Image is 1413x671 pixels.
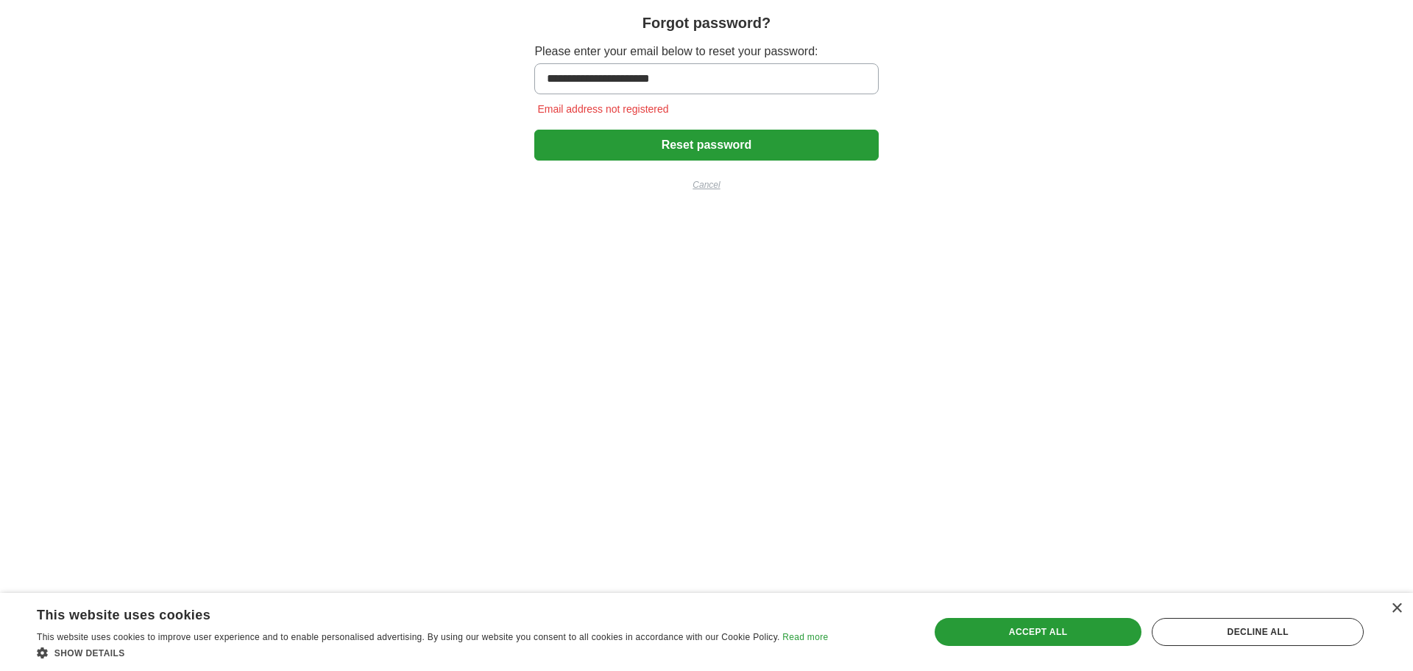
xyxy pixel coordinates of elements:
[54,648,125,658] span: Show details
[534,178,878,192] a: Cancel
[534,103,671,115] span: Email address not registered
[534,43,878,60] label: Please enter your email below to reset your password:
[935,618,1142,646] div: Accept all
[782,632,828,642] a: Read more, opens a new window
[642,12,771,34] h1: Forgot password?
[37,632,780,642] span: This website uses cookies to improve user experience and to enable personalised advertising. By u...
[534,130,878,161] button: Reset password
[1152,618,1364,646] div: Decline all
[37,602,791,624] div: This website uses cookies
[1391,603,1402,614] div: Close
[37,645,828,660] div: Show details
